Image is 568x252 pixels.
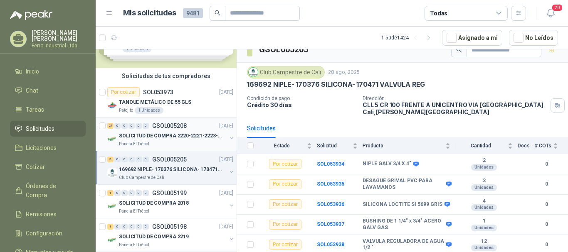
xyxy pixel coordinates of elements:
p: Patojito [119,107,133,114]
h3: GSOL005205 [259,43,309,56]
p: 169692 NIPLE- 170376 SILICONA- 170471 VALVULA REG [247,80,425,89]
p: TANQUE METÁLICO DE 55 GLS [119,98,191,106]
a: Inicio [10,64,86,79]
div: Por cotizar [269,220,301,230]
p: GSOL005205 [152,157,187,162]
div: 0 [128,190,135,196]
a: SOL053935 [317,181,344,187]
div: 0 [136,190,142,196]
a: Configuración [10,225,86,241]
p: 169692 NIPLE- 170376 SILICONA- 170471 VALVULA REG [119,166,222,174]
p: GSOL005198 [152,224,187,230]
div: Solicitudes [247,124,276,133]
a: Chat [10,83,86,98]
span: search [215,10,220,16]
a: Remisiones [10,206,86,222]
p: GSOL005199 [152,190,187,196]
img: Company Logo [249,68,258,77]
span: Remisiones [26,210,57,219]
span: Inicio [26,67,39,76]
a: 1 0 0 0 0 0 GSOL005199[DATE] Company LogoSOLICITUD DE COMPRA 2018Panela El Trébol [107,188,235,215]
div: 0 [121,123,128,129]
div: 0 [143,157,149,162]
button: 20 [543,6,558,21]
div: 0 [143,123,149,129]
p: Crédito 30 días [247,101,356,108]
a: 1 0 0 0 0 0 GSOL005198[DATE] Company LogoSOLICITUD DE COMPRA 2219Panela El Trébol [107,222,235,248]
span: # COTs [535,143,551,149]
div: Por cotizar [107,87,140,97]
div: Por cotizar [269,240,301,250]
b: 0 [535,180,558,188]
div: Solicitudes de tus compradores [96,68,237,84]
b: 0 [535,201,558,208]
div: 0 [128,224,135,230]
p: SOL053973 [143,89,173,95]
p: Panela El Trébol [119,242,149,248]
th: Cantidad [455,138,518,154]
div: 1 [107,224,114,230]
div: 0 [136,224,142,230]
div: 0 [121,157,128,162]
th: Estado [259,138,317,154]
span: Cotizar [26,162,45,171]
div: 1 [107,190,114,196]
img: Company Logo [107,134,117,144]
p: GSOL005208 [152,123,187,129]
span: Chat [26,86,38,95]
th: Producto [363,138,455,154]
p: SOLICITUD DE COMPRA 2219 [119,233,189,241]
div: Unidades [471,184,497,191]
p: Panela El Trébol [119,208,149,215]
a: SOL053934 [317,161,344,167]
div: Por cotizar [269,179,301,189]
div: 0 [136,123,142,129]
button: No Leídos [509,30,558,46]
img: Company Logo [107,100,117,110]
p: SOLICITUD DE COMPRA 2018 [119,199,189,207]
a: Por cotizarSOL053973[DATE] Company LogoTANQUE METÁLICO DE 55 GLSPatojito1 Unidades [96,84,237,117]
p: [DATE] [219,223,233,231]
p: Condición de pago [247,95,356,101]
p: [DATE] [219,122,233,130]
div: 0 [114,224,121,230]
span: Solicitud [317,143,351,149]
a: Licitaciones [10,140,86,156]
b: 0 [535,220,558,228]
b: 0 [535,160,558,168]
div: Unidades [471,164,497,171]
span: Solicitudes [26,124,54,133]
span: 9481 [183,8,203,18]
div: 1 - 50 de 1424 [381,31,435,44]
div: Unidades [471,204,497,211]
img: Company Logo [107,168,117,178]
div: 0 [121,224,128,230]
div: 0 [143,190,149,196]
a: Tareas [10,102,86,117]
div: Por cotizar [269,159,301,169]
b: 0 [535,241,558,249]
div: 5 [107,157,114,162]
div: Unidades [471,225,497,231]
p: CLL 5 CR 100 FRENTE A UNICENTRO VIA [GEOGRAPHIC_DATA] Cali , [PERSON_NAME][GEOGRAPHIC_DATA] [363,101,547,115]
span: Configuración [26,229,62,238]
a: Órdenes de Compra [10,178,86,203]
a: 27 0 0 0 0 0 GSOL005208[DATE] Company LogoSOLICITUD DE COMPRA 2220-2221-2223-2224Panela El Trébol [107,121,235,147]
p: 28 ago, 2025 [328,69,360,76]
p: [PERSON_NAME] [PERSON_NAME] [32,30,86,42]
b: 12 [455,238,513,245]
b: VALVULA REGULADORA DE AGUA 1/2 " [363,238,444,251]
span: search [456,47,462,53]
div: 1 Unidades [135,107,163,114]
div: 0 [143,224,149,230]
div: 0 [114,123,121,129]
img: Company Logo [107,235,117,245]
span: Tareas [26,105,44,114]
div: 0 [128,157,135,162]
p: [DATE] [219,156,233,164]
span: Cantidad [455,143,506,149]
p: Club Campestre de Cali [119,174,164,181]
a: 5 0 0 0 0 0 GSOL005205[DATE] Company Logo169692 NIPLE- 170376 SILICONA- 170471 VALVULA REGClub Ca... [107,154,235,181]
